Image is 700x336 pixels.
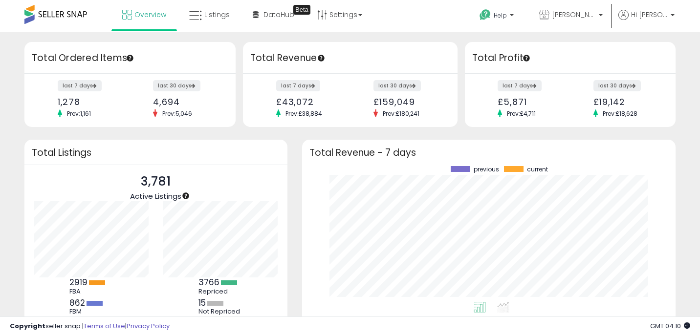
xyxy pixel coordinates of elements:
span: Prev: £4,711 [502,109,541,118]
label: last 7 days [498,80,542,91]
a: Help [472,1,524,32]
span: Prev: £38,884 [281,109,327,118]
label: last 7 days [58,80,102,91]
label: last 30 days [153,80,200,91]
div: £43,072 [276,97,343,107]
b: 15 [198,297,206,309]
i: Get Help [479,9,491,21]
div: FBM [69,308,113,315]
h3: Total Listings [32,149,280,156]
b: 2919 [69,276,87,288]
span: current [527,166,548,173]
span: Hi [PERSON_NAME] [631,10,668,20]
div: £19,142 [593,97,658,107]
a: Privacy Policy [127,321,170,331]
div: 1,278 [58,97,123,107]
div: Tooltip anchor [293,5,310,15]
span: Prev: 1,161 [62,109,96,118]
a: Terms of Use [84,321,125,331]
div: FBA [69,288,113,295]
div: £159,049 [373,97,440,107]
span: Active Listings [130,191,181,201]
div: Repriced [198,288,242,295]
span: [PERSON_NAME] [552,10,596,20]
div: Tooltip anchor [126,54,134,63]
b: 862 [69,297,85,309]
label: last 30 days [373,80,421,91]
div: Tooltip anchor [181,191,190,200]
h3: Total Revenue - 7 days [309,149,669,156]
span: Help [494,11,507,20]
div: £5,871 [498,97,563,107]
span: 2025-09-18 04:10 GMT [650,321,690,331]
div: Tooltip anchor [522,54,531,63]
h3: Total Ordered Items [32,51,228,65]
b: 3766 [198,276,219,288]
span: Prev: 5,046 [157,109,197,118]
span: Prev: £180,241 [378,109,424,118]
div: Tooltip anchor [317,54,326,63]
span: Overview [134,10,166,20]
div: 4,694 [153,97,218,107]
span: DataHub [263,10,294,20]
span: previous [474,166,499,173]
span: Prev: £18,628 [598,109,642,118]
p: 3,781 [130,172,181,191]
h3: Total Revenue [250,51,450,65]
h3: Total Profit [472,51,669,65]
label: last 30 days [593,80,641,91]
div: seller snap | | [10,322,170,331]
a: Hi [PERSON_NAME] [618,10,675,32]
strong: Copyright [10,321,45,331]
div: Not Repriced [198,308,242,315]
label: last 7 days [276,80,320,91]
span: Listings [204,10,230,20]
